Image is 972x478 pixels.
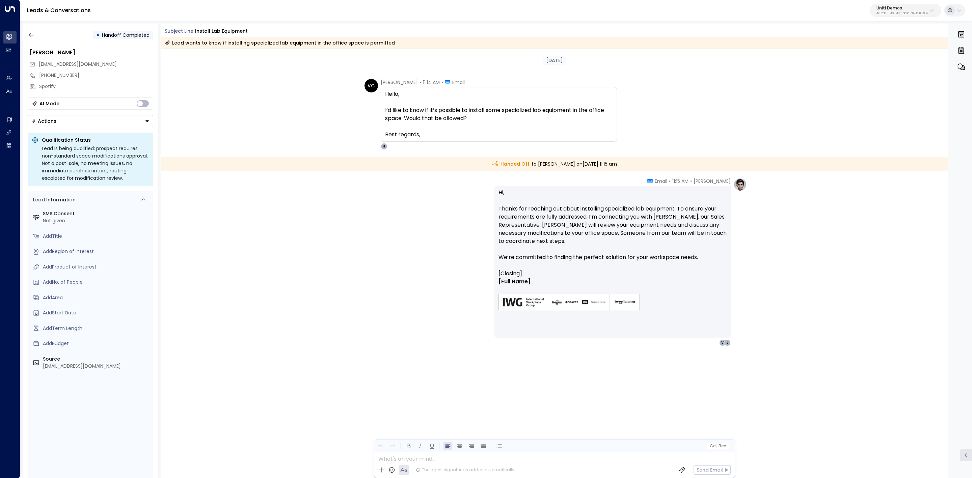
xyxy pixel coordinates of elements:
[452,79,465,86] span: Email
[707,443,728,449] button: Cc|Bcc
[381,79,418,86] span: [PERSON_NAME]
[43,210,151,217] label: SMS Consent
[42,145,149,182] div: Lead is being qualified; prospect requires non-standard space modifications approval. Not a post-...
[165,28,194,34] span: Subject Line:
[42,137,149,143] p: Qualification Status
[43,233,151,240] div: AddTitle
[876,12,928,15] p: 4c025b01-9fa0-46ff-ab3a-a620b886896e
[43,217,151,224] div: Not given
[39,72,153,79] div: [PHONE_NUMBER]
[31,196,76,203] div: Lead Information
[498,294,640,311] img: AIorK4zU2Kz5WUNqa9ifSKC9jFH1hjwenjvh85X70KBOPduETvkeZu4OqG8oPuqbwvp3xfXcMQJCRtwYb-SG
[498,270,727,319] div: Signature
[655,178,667,185] span: Email
[43,340,151,347] div: AddBudget
[420,79,421,86] span: •
[28,115,153,127] button: Actions
[43,294,151,301] div: AddArea
[669,178,671,185] span: •
[28,115,153,127] div: Button group with a nested menu
[43,279,151,286] div: AddNo. of People
[719,339,726,346] div: V
[381,143,387,150] div: H
[498,278,531,286] span: [Full Name]
[498,189,727,270] p: Hi, Thanks for reaching out about installing specialized lab equipment. To ensure your requiremen...
[43,356,151,363] label: Source
[492,161,530,168] span: Handed Off
[364,79,378,92] div: VC
[876,6,928,10] p: Uniti Demos
[724,339,731,346] div: J
[441,79,443,86] span: •
[195,28,248,35] div: install lab equipment
[161,157,948,171] div: to [PERSON_NAME] on [DATE] 11:15 am
[694,178,731,185] span: [PERSON_NAME]
[43,325,151,332] div: AddTerm Length
[385,90,613,139] span: Hello, I’d like to know if it’s possible to install some specialized lab equipment in the office ...
[102,32,150,38] span: Handoff Completed
[870,4,941,17] button: Uniti Demos4c025b01-9fa0-46ff-ab3a-a620b886896e
[43,309,151,316] div: AddStart Date
[39,100,59,107] div: AI Mode
[498,270,522,278] span: [Closing]
[43,363,151,370] div: [EMAIL_ADDRESS][DOMAIN_NAME]
[423,79,440,86] span: 11:14 AM
[416,467,514,473] div: The agent signature is added automatically
[27,6,91,14] a: Leads & Conversations
[39,61,117,67] span: [EMAIL_ADDRESS][DOMAIN_NAME]
[690,178,692,185] span: •
[672,178,688,185] span: 11:15 AM
[96,29,100,41] div: •
[388,442,397,450] button: Redo
[39,61,117,68] span: valentinacolugnatti@gmail.com
[165,39,395,46] div: Lead wants to know if installing specialized lab equipment in the office space is permitted
[31,118,56,124] div: Actions
[733,178,747,191] img: profile-logo.png
[39,83,153,90] div: Spotify
[30,49,153,57] div: [PERSON_NAME]
[709,444,726,448] span: Cc Bcc
[43,263,151,271] div: AddProduct of Interest
[43,248,151,255] div: AddRegion of Interest
[543,56,566,65] div: [DATE]
[376,442,385,450] button: Undo
[716,444,718,448] span: |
